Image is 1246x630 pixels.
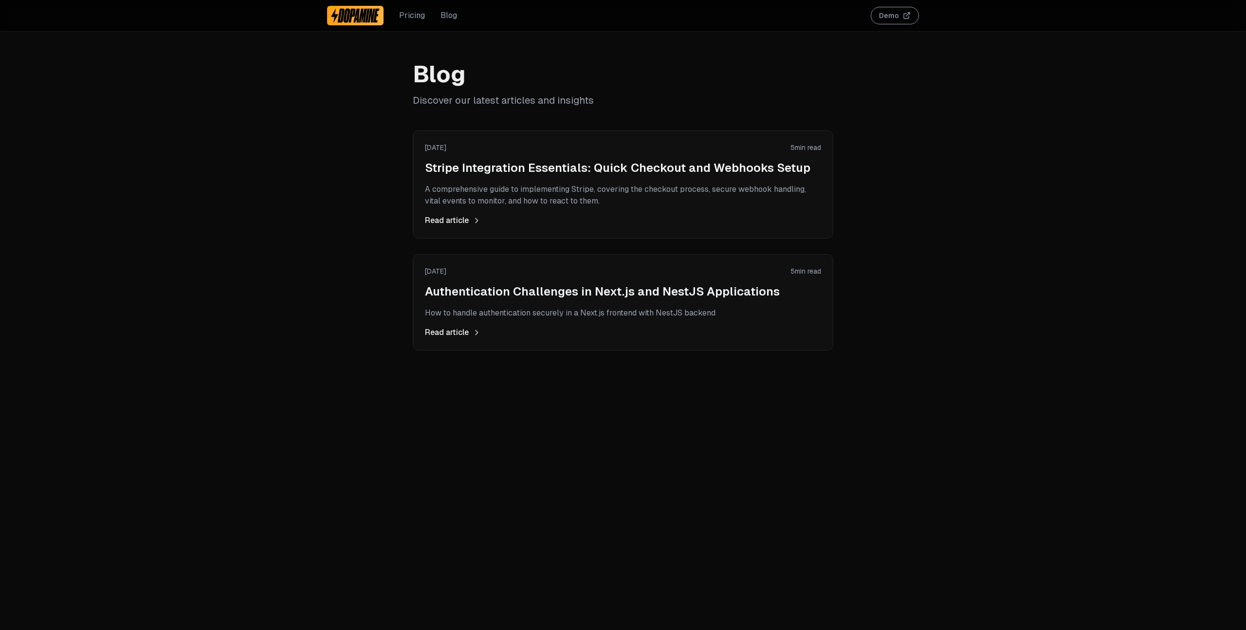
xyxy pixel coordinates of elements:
p: A comprehensive guide to implementing Stripe, covering the checkout process, secure webhook handl... [425,184,821,207]
a: [DATE]5min readAuthentication Challenges in Next.js and NestJS ApplicationsHow to handle authenti... [425,266,821,338]
button: Demo [871,7,919,24]
div: [DATE] [425,266,446,276]
div: [DATE] [425,143,446,152]
div: Read article [425,215,821,226]
a: Blog [440,10,457,21]
img: Dopamine [331,8,380,23]
h1: Blog [413,62,833,86]
h2: Stripe Integration Essentials: Quick Checkout and Webhooks Setup [425,160,821,176]
div: Read article [425,327,821,338]
p: Discover our latest articles and insights [413,93,833,107]
div: 5 min read [790,266,821,276]
p: How to handle authentication securely in a Next.js frontend with NestJS backend [425,307,821,319]
div: 5 min read [790,143,821,152]
a: [DATE]5min readStripe Integration Essentials: Quick Checkout and Webhooks SetupA comprehensive gu... [425,143,821,226]
h2: Authentication Challenges in Next.js and NestJS Applications [425,284,821,299]
a: Dopamine [327,6,384,25]
a: Pricing [399,10,425,21]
